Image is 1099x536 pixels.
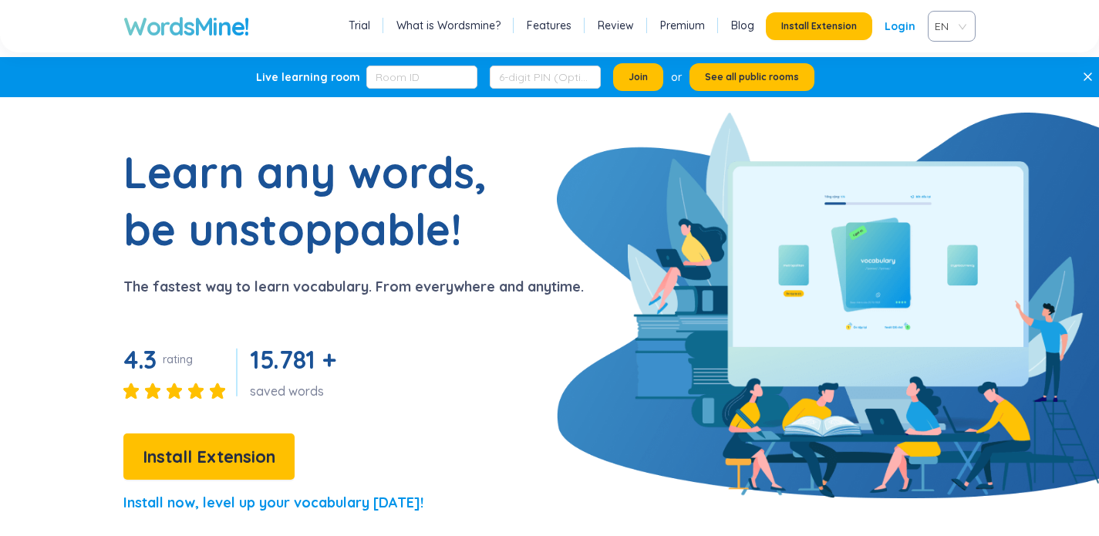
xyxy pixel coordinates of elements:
[885,12,915,40] a: Login
[123,450,295,466] a: Install Extension
[123,492,423,514] p: Install now, level up your vocabulary [DATE]!
[256,69,360,85] div: Live learning room
[490,66,601,89] input: 6-digit PIN (Optional)
[123,11,249,42] a: WordsMine!
[766,12,872,40] button: Install Extension
[935,15,962,38] span: VIE
[349,18,370,33] a: Trial
[123,143,509,258] h1: Learn any words, be unstoppable!
[123,433,295,480] button: Install Extension
[527,18,571,33] a: Features
[250,344,335,375] span: 15.781 +
[396,18,501,33] a: What is Wordsmine?
[598,18,634,33] a: Review
[705,71,799,83] span: See all public rooms
[689,63,814,91] button: See all public rooms
[366,66,477,89] input: Room ID
[613,63,663,91] button: Join
[671,69,682,86] div: or
[731,18,754,33] a: Blog
[660,18,705,33] a: Premium
[143,443,275,470] span: Install Extension
[629,71,648,83] span: Join
[123,344,157,375] span: 4.3
[123,276,584,298] p: The fastest way to learn vocabulary. From everywhere and anytime.
[781,20,857,32] span: Install Extension
[250,383,342,399] div: saved words
[163,352,193,367] div: rating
